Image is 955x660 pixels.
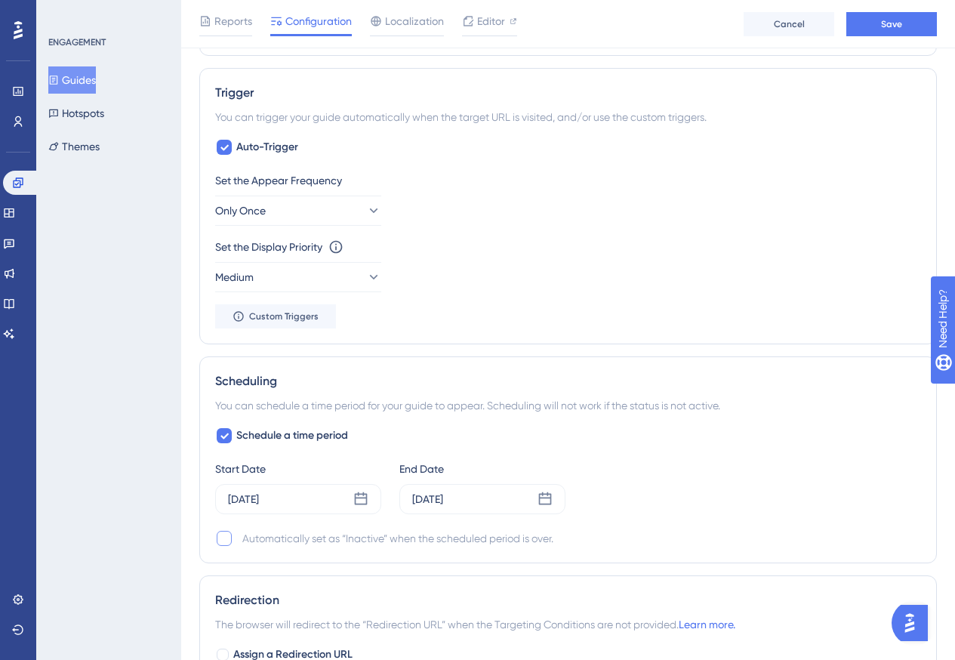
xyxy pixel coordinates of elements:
[215,591,921,609] div: Redirection
[48,36,106,48] div: ENGAGEMENT
[385,12,444,30] span: Localization
[881,18,902,30] span: Save
[285,12,352,30] span: Configuration
[412,490,443,508] div: [DATE]
[228,490,259,508] div: [DATE]
[215,460,381,478] div: Start Date
[744,12,834,36] button: Cancel
[48,100,104,127] button: Hotspots
[48,66,96,94] button: Guides
[215,202,266,220] span: Only Once
[774,18,805,30] span: Cancel
[892,600,937,646] iframe: UserGuiding AI Assistant Launcher
[215,268,254,286] span: Medium
[215,108,921,126] div: You can trigger your guide automatically when the target URL is visited, and/or use the custom tr...
[846,12,937,36] button: Save
[679,618,735,631] a: Learn more.
[35,4,94,22] span: Need Help?
[215,84,921,102] div: Trigger
[477,12,505,30] span: Editor
[399,460,565,478] div: End Date
[215,171,921,190] div: Set the Appear Frequency
[215,304,336,328] button: Custom Triggers
[48,133,100,160] button: Themes
[214,12,252,30] span: Reports
[242,529,553,547] div: Automatically set as “Inactive” when the scheduled period is over.
[249,310,319,322] span: Custom Triggers
[215,396,921,415] div: You can schedule a time period for your guide to appear. Scheduling will not work if the status i...
[215,615,735,634] span: The browser will redirect to the “Redirection URL” when the Targeting Conditions are not provided.
[215,196,381,226] button: Only Once
[236,427,348,445] span: Schedule a time period
[215,238,322,256] div: Set the Display Priority
[215,262,381,292] button: Medium
[215,372,921,390] div: Scheduling
[236,138,298,156] span: Auto-Trigger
